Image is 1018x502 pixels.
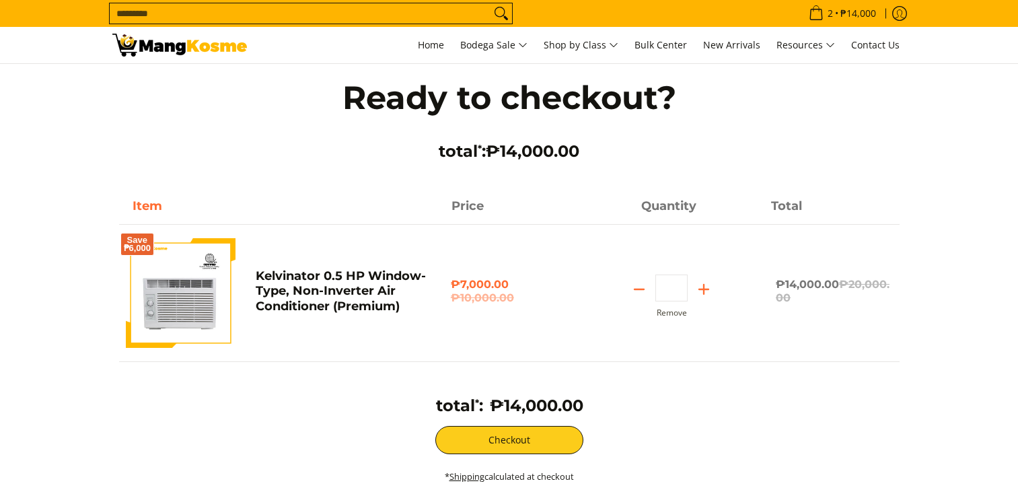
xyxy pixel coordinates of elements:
a: Bodega Sale [453,27,534,63]
h3: total : [314,141,704,162]
a: Resources [770,27,842,63]
span: ₱7,000.00 [451,278,567,305]
img: Your Shopping Cart | Mang Kosme [112,34,247,57]
span: ₱14,000.00 [486,141,579,161]
span: ₱14,000.00 [490,396,583,415]
a: Contact Us [844,27,906,63]
span: Contact Us [851,38,900,51]
span: New Arrivals [703,38,760,51]
button: Checkout [435,426,583,454]
span: Home [418,38,444,51]
span: Shop by Class [544,37,618,54]
span: ₱14,000 [838,9,878,18]
span: Save ₱6,000 [124,236,151,252]
a: Home [411,27,451,63]
span: 2 [826,9,835,18]
button: Remove [657,308,687,318]
a: New Arrivals [696,27,767,63]
del: ₱10,000.00 [451,291,567,305]
a: Kelvinator 0.5 HP Window-Type, Non-Inverter Air Conditioner (Premium) [256,268,426,314]
small: * calculated at checkout [445,470,574,482]
a: Shipping [449,470,484,482]
span: ₱14,000.00 [776,278,889,304]
span: Resources [776,37,835,54]
button: Subtract [623,279,655,300]
button: Add [688,279,720,300]
span: Bodega Sale [460,37,528,54]
a: Shop by Class [537,27,625,63]
span: • [805,6,880,21]
img: kelvinator-.5hp-window-type-airconditioner-full-view-mang-kosme [126,238,235,348]
span: Bulk Center [634,38,687,51]
h1: Ready to checkout? [314,77,704,118]
button: Search [490,3,512,24]
a: Bulk Center [628,27,694,63]
nav: Main Menu [260,27,906,63]
del: ₱20,000.00 [776,278,889,304]
h3: total : [436,396,483,416]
